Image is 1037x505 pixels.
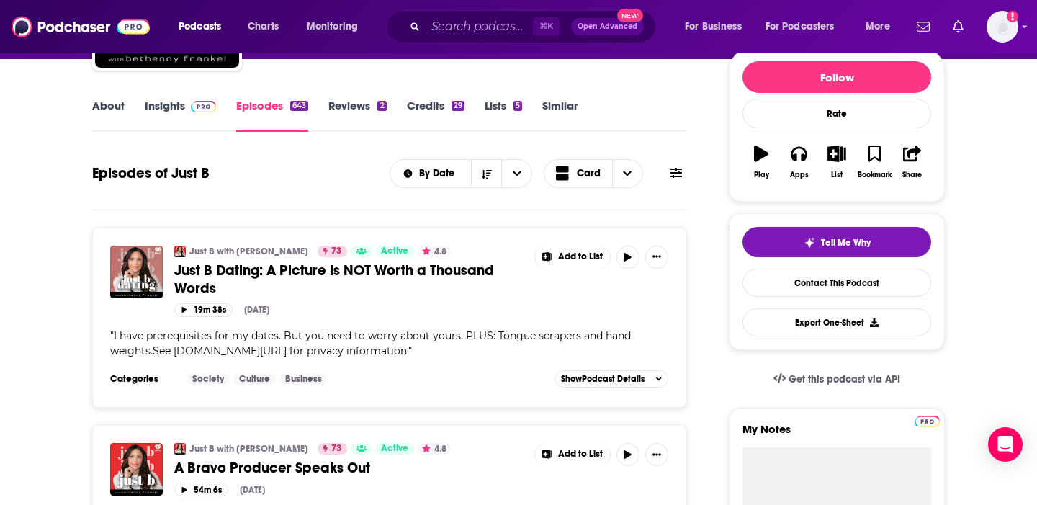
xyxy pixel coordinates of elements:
button: Show profile menu [987,11,1018,43]
div: Apps [790,171,809,179]
input: Search podcasts, credits, & more... [426,15,533,38]
div: 5 [513,101,522,111]
img: Just B with Bethenny Frankel [174,246,186,257]
button: Share [894,136,931,188]
button: 4.8 [418,246,451,257]
button: open menu [675,15,760,38]
button: tell me why sparkleTell Me Why [742,227,931,257]
span: 73 [331,244,341,259]
button: Show More Button [645,246,668,269]
span: " " [110,329,631,357]
div: Share [902,171,922,179]
img: User Profile [987,11,1018,43]
button: 54m 6s [174,483,228,496]
button: Follow [742,61,931,93]
span: Open Advanced [578,23,637,30]
h2: Choose List sort [390,159,533,188]
a: Lists5 [485,99,522,132]
span: New [617,9,643,22]
button: open menu [297,15,377,38]
a: Reviews2 [328,99,386,132]
a: Credits29 [407,99,464,132]
div: [DATE] [244,305,269,315]
button: Export One-Sheet [742,308,931,336]
button: Show More Button [535,443,610,466]
button: open menu [856,15,908,38]
button: Choose View [544,159,643,188]
a: Show notifications dropdown [911,14,935,39]
a: Just B with [PERSON_NAME] [189,246,308,257]
img: A Bravo Producer Speaks Out [110,443,163,496]
button: Open AdvancedNew [571,18,644,35]
button: Apps [780,136,817,188]
div: List [831,171,843,179]
span: I have prerequisites for my dates. But you need to worry about yours. PLUS: Tongue scrapers and h... [110,329,631,357]
a: 73 [318,443,347,455]
svg: Add a profile image [1007,11,1018,22]
span: For Business [685,17,742,37]
div: 29 [452,101,464,111]
a: Get this podcast via API [762,362,912,397]
a: Show notifications dropdown [947,14,969,39]
span: Monitoring [307,17,358,37]
a: 73 [318,246,347,257]
button: open menu [169,15,240,38]
a: Business [279,373,328,385]
span: Card [577,169,601,179]
button: Play [742,136,780,188]
img: tell me why sparkle [804,237,815,249]
span: Get this podcast via API [789,373,900,385]
a: Charts [238,15,287,38]
span: Charts [248,17,279,37]
button: Bookmark [856,136,893,188]
a: Active [375,443,414,455]
div: Bookmark [858,171,892,179]
button: ShowPodcast Details [555,370,668,388]
span: A Bravo Producer Speaks Out [174,459,370,477]
a: About [92,99,125,132]
div: 643 [290,101,308,111]
span: ⌘ K [533,17,560,36]
span: Tell Me Why [821,237,871,249]
img: Podchaser Pro [915,416,940,427]
span: Show Podcast Details [561,374,645,384]
div: [DATE] [240,485,265,495]
img: Podchaser - Follow, Share and Rate Podcasts [12,13,150,40]
div: Search podcasts, credits, & more... [400,10,670,43]
button: Show More Button [535,246,610,269]
label: My Notes [742,422,931,447]
a: Just B with [PERSON_NAME] [189,443,308,455]
button: open menu [756,15,856,38]
span: Podcasts [179,17,221,37]
h3: Categories [110,373,175,385]
div: Play [754,171,769,179]
a: Just B Dating: A Picture is NOT Worth a Thousand Words [174,262,524,298]
button: open menu [390,169,472,179]
span: Add to List [558,251,603,262]
span: More [866,17,890,37]
a: Just B with Bethenny Frankel [174,443,186,455]
a: Active [375,246,414,257]
button: Sort Direction [471,160,501,187]
span: By Date [419,169,459,179]
div: 2 [377,101,386,111]
button: open menu [501,160,531,187]
button: 19m 38s [174,303,233,317]
button: 4.8 [418,443,451,455]
span: Add to List [558,449,603,460]
img: Podchaser Pro [191,101,216,112]
a: Just B Dating: A Picture is NOT Worth a Thousand Words [110,246,163,298]
span: Logged in as megcassidy [987,11,1018,43]
a: Culture [233,373,276,385]
span: Just B Dating: A Picture is NOT Worth a Thousand Words [174,262,494,298]
span: Active [381,442,408,456]
a: Episodes643 [236,99,308,132]
span: For Podcasters [766,17,835,37]
a: InsightsPodchaser Pro [145,99,216,132]
button: List [818,136,856,188]
a: Contact This Podcast [742,269,931,297]
span: 73 [331,442,341,456]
